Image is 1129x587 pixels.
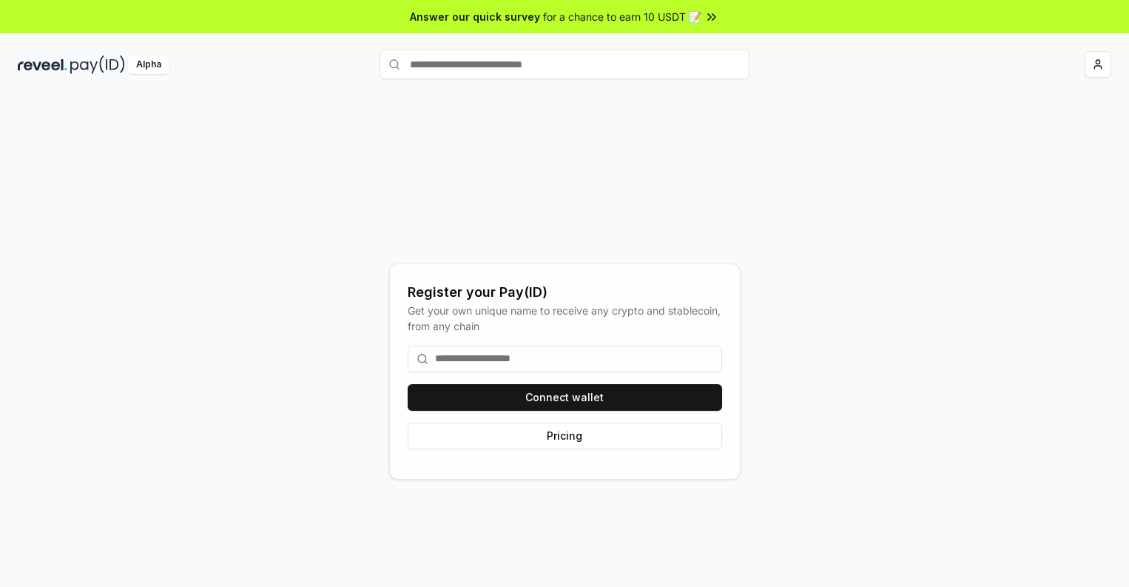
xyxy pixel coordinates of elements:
img: reveel_dark [18,56,67,74]
span: Answer our quick survey [410,9,540,24]
div: Alpha [128,56,169,74]
button: Pricing [408,423,722,449]
span: for a chance to earn 10 USDT 📝 [543,9,701,24]
div: Register your Pay(ID) [408,282,722,303]
div: Get your own unique name to receive any crypto and stablecoin, from any chain [408,303,722,334]
button: Connect wallet [408,384,722,411]
img: pay_id [70,56,125,74]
